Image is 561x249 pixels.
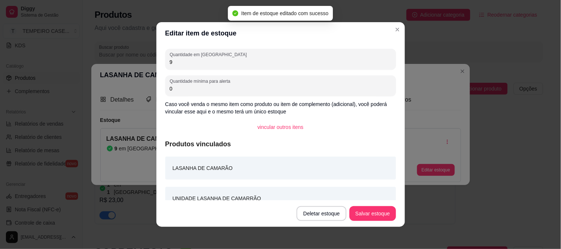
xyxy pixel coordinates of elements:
label: Quantidade mínima para alerta [170,78,233,84]
article: UNIDADE LASANHA DE CAMARRÃO [173,194,261,202]
button: Salvar estoque [349,206,396,221]
label: Quantidade em [GEOGRAPHIC_DATA] [170,51,249,58]
button: Close [392,24,403,35]
button: vincular outros itens [251,120,310,134]
input: Quantidade mínima para alerta [170,85,392,92]
article: Produtos vinculados [165,139,396,149]
article: LASANHA DE CAMARÃO [173,164,233,172]
button: Deletar estoque [297,206,347,221]
span: Item de estoque editado com sucesso [241,10,329,16]
input: Quantidade em estoque [170,58,392,66]
header: Editar item de estoque [156,22,405,44]
span: check-circle [233,10,239,16]
p: Caso você venda o mesmo item como produto ou item de complemento (adicional), você poderá vincula... [165,100,396,115]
